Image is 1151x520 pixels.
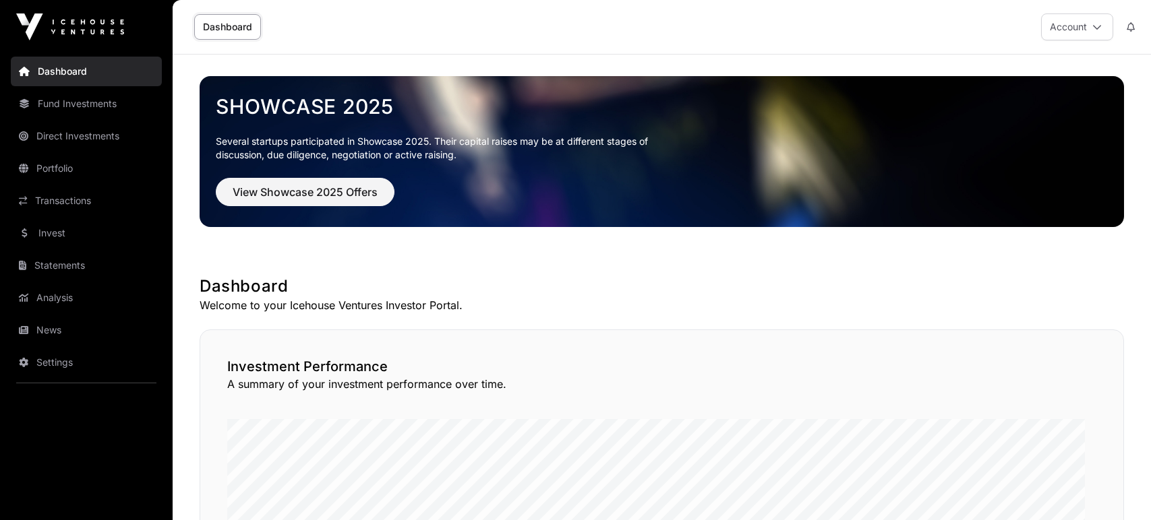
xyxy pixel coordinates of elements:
[200,76,1124,227] img: Showcase 2025
[11,348,162,377] a: Settings
[216,135,669,162] p: Several startups participated in Showcase 2025. Their capital raises may be at different stages o...
[11,218,162,248] a: Invest
[216,178,394,206] button: View Showcase 2025 Offers
[216,191,394,205] a: View Showcase 2025 Offers
[11,121,162,151] a: Direct Investments
[16,13,124,40] img: Icehouse Ventures Logo
[11,57,162,86] a: Dashboard
[200,297,1124,313] p: Welcome to your Icehouse Ventures Investor Portal.
[227,357,1096,376] h2: Investment Performance
[11,186,162,216] a: Transactions
[11,154,162,183] a: Portfolio
[11,251,162,280] a: Statements
[233,184,378,200] span: View Showcase 2025 Offers
[194,14,261,40] a: Dashboard
[216,94,1108,119] a: Showcase 2025
[11,89,162,119] a: Fund Investments
[11,315,162,345] a: News
[1041,13,1113,40] button: Account
[200,275,1124,297] h1: Dashboard
[227,376,1096,392] p: A summary of your investment performance over time.
[11,283,162,313] a: Analysis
